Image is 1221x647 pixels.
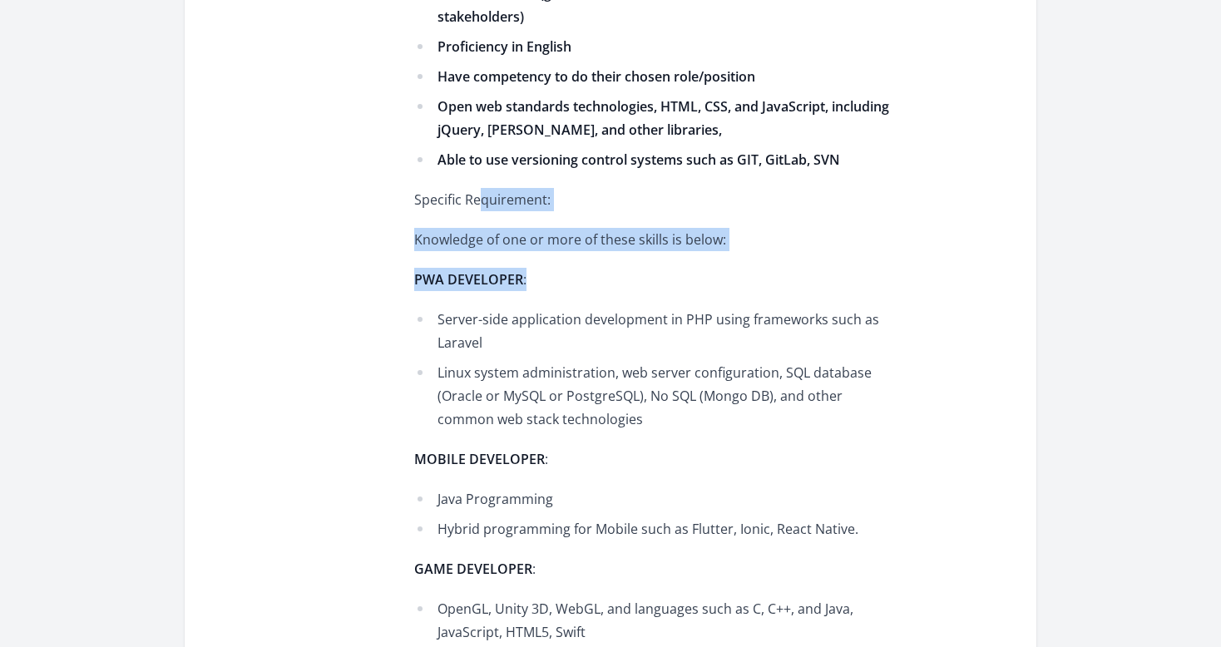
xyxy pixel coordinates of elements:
[414,560,532,578] strong: GAME DEVELOPER
[414,268,901,291] p: :
[414,228,901,251] p: Knowledge of one or more of these skills is below:
[414,361,901,431] li: Linux system administration, web server configuration, SQL database (Oracle or MySQL or PostgreSQ...
[414,517,901,541] li: Hybrid programming for Mobile such as Flutter, Ionic, React Native.
[437,37,571,56] strong: Proficiency in English
[414,308,901,354] li: Server-side application development in PHP using frameworks such as Laravel
[414,270,523,289] strong: PWA DEVELOPER
[437,67,755,86] strong: Have competency to do their chosen role/position
[437,151,840,169] strong: Able to use versioning control systems such as GIT, GitLab, SVN
[414,597,901,644] li: OpenGL, Unity 3D, WebGL, and languages such as C, C++, and Java, JavaScript, HTML5, Swift
[414,447,901,471] p: :
[437,97,889,139] strong: Open web standards technologies, HTML, CSS, and JavaScript, including jQuery, [PERSON_NAME], and ...
[414,557,901,580] p: :
[414,188,901,211] p: Specific Requirement:
[414,450,545,468] strong: MOBILE DEVELOPER
[414,487,901,511] li: Java Programming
